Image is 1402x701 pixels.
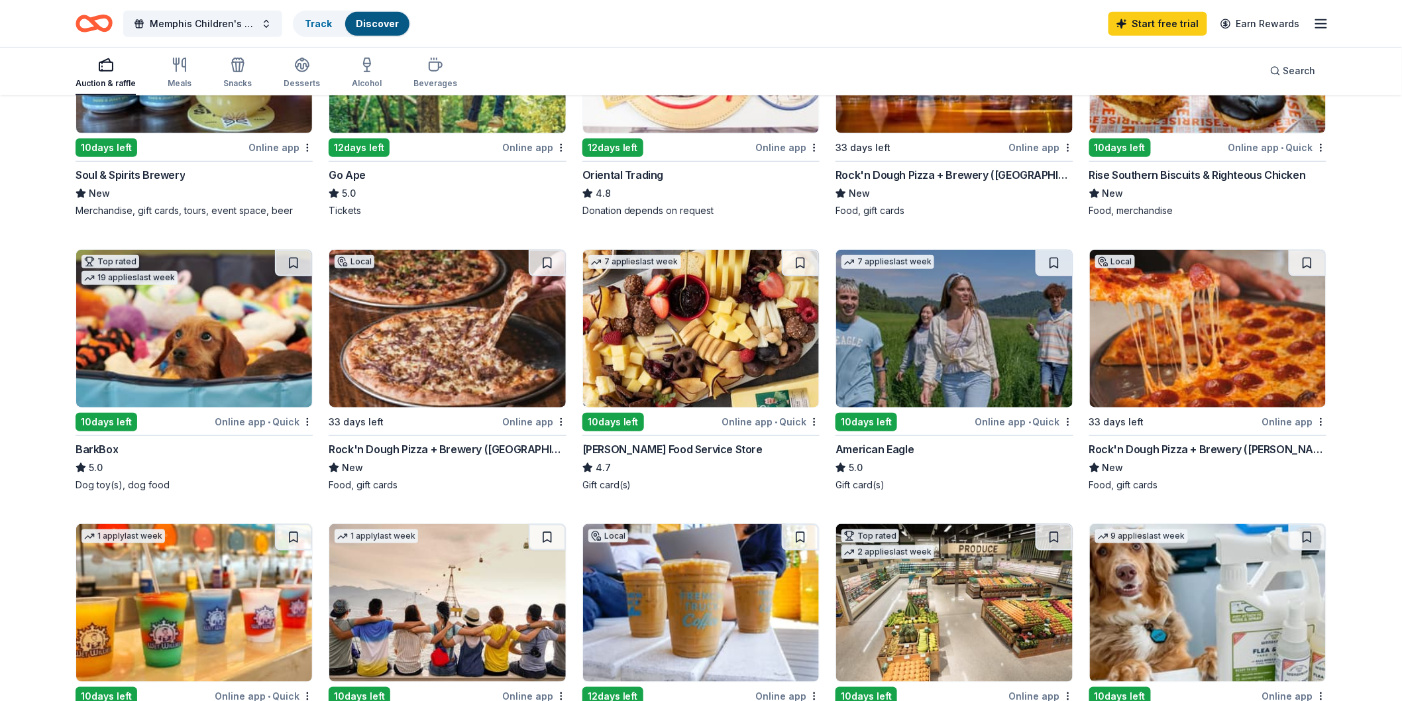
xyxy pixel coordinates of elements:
div: Gift card(s) [582,478,820,492]
button: Search [1260,58,1326,84]
div: Meals [168,78,191,89]
div: Online app Quick [1228,139,1326,156]
div: Rock'n Dough Pizza + Brewery ([GEOGRAPHIC_DATA]) [836,167,1073,183]
span: 4.7 [596,460,611,476]
div: Alcohol [352,78,382,89]
div: [PERSON_NAME] Food Service Store [582,441,763,457]
a: Image for Rock'n Dough Pizza + Brewery (Germantown)Local33 days leftOnline appRock'n Dough Pizza ... [329,249,566,492]
div: 19 applies last week [81,271,178,285]
div: Online app [1262,413,1326,430]
img: Image for Publix [836,524,1072,682]
div: 10 days left [1089,138,1151,157]
div: Top rated [81,255,139,268]
div: Rock'n Dough Pizza + Brewery ([GEOGRAPHIC_DATA]) [329,441,566,457]
div: Oriental Trading [582,167,664,183]
div: Online app [755,139,820,156]
div: 2 applies last week [841,545,934,559]
span: 5.0 [342,186,356,201]
div: 7 applies last week [588,255,681,269]
div: Online app [502,139,566,156]
div: Tickets [329,204,566,217]
a: Image for Gordon Food Service Store7 applieslast week10days leftOnline app•Quick[PERSON_NAME] Foo... [582,249,820,492]
div: Merchandise, gift cards, tours, event space, beer [76,204,313,217]
img: Image for Rock'n Dough Pizza + Brewery (Germantown) [329,250,565,407]
div: Food, gift cards [836,204,1073,217]
a: Image for Rock'n Dough Pizza + Brewery (Cordova)Local33 days leftOnline appRock'n Dough Pizza + B... [1089,249,1326,492]
div: Donation depends on request [582,204,820,217]
div: Online app [1009,139,1073,156]
div: Online app Quick [215,413,313,430]
span: New [849,186,870,201]
span: New [1103,186,1124,201]
div: 33 days left [1089,414,1144,430]
span: • [268,417,270,427]
button: Meals [168,52,191,95]
div: 33 days left [329,414,384,430]
button: Snacks [223,52,252,95]
span: 5.0 [849,460,863,476]
a: Start free trial [1108,12,1207,36]
div: 10 days left [582,413,644,431]
button: Memphis Children's Business Fair [123,11,282,37]
div: Beverages [413,78,457,89]
div: Top rated [841,529,899,543]
span: • [775,417,777,427]
div: Local [588,529,628,543]
div: Food, merchandise [1089,204,1326,217]
img: Image for BarkBox [76,250,312,407]
button: TrackDiscover [293,11,411,37]
div: Go Ape [329,167,366,183]
a: Home [76,8,113,39]
span: New [1103,460,1124,476]
button: Desserts [284,52,320,95]
div: Food, gift cards [329,478,566,492]
img: Image for French Truck Coffee [583,524,819,682]
div: 10 days left [76,138,137,157]
div: 10 days left [76,413,137,431]
div: American Eagle [836,441,914,457]
div: Rock'n Dough Pizza + Brewery ([PERSON_NAME]) [1089,441,1326,457]
div: Dog toy(s), dog food [76,478,313,492]
img: Image for Gordon Food Service Store [583,250,819,407]
span: • [1028,417,1031,427]
div: Online app Quick [975,413,1073,430]
span: Search [1283,63,1316,79]
span: 4.8 [596,186,611,201]
div: 1 apply last week [335,529,418,543]
button: Alcohol [352,52,382,95]
div: Snacks [223,78,252,89]
div: Rise Southern Biscuits & Righteous Chicken [1089,167,1306,183]
div: Online app [248,139,313,156]
div: 12 days left [329,138,390,157]
span: New [89,186,110,201]
button: Auction & raffle [76,52,136,95]
div: BarkBox [76,441,118,457]
div: 7 applies last week [841,255,934,269]
a: Earn Rewards [1213,12,1308,36]
button: Beverages [413,52,457,95]
div: Online app [502,413,566,430]
div: Online app Quick [722,413,820,430]
div: Soul & Spirits Brewery [76,167,185,183]
a: Track [305,18,332,29]
span: • [1281,142,1284,153]
div: 9 applies last week [1095,529,1188,543]
a: Image for American Eagle7 applieslast week10days leftOnline app•QuickAmerican Eagle5.0Gift card(s) [836,249,1073,492]
img: Image for Let's Roam [329,524,565,682]
img: Image for Rock'n Dough Pizza + Brewery (Cordova) [1090,250,1326,407]
div: Gift card(s) [836,478,1073,492]
div: 10 days left [836,413,897,431]
div: Food, gift cards [1089,478,1326,492]
img: Image for Wondercide [1090,524,1326,682]
div: Local [335,255,374,268]
div: Desserts [284,78,320,89]
div: 33 days left [836,140,890,156]
a: Discover [356,18,399,29]
span: 5.0 [89,460,103,476]
img: Image for American Eagle [836,250,1072,407]
span: New [342,460,363,476]
div: 1 apply last week [81,529,165,543]
div: Auction & raffle [76,78,136,89]
span: Memphis Children's Business Fair [150,16,256,32]
img: Image for Wet Willie's [76,524,312,682]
